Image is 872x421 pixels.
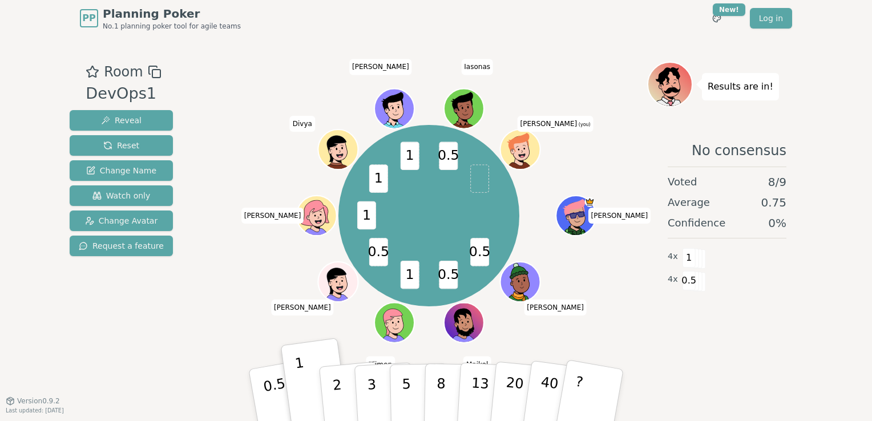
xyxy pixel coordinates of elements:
[518,116,594,132] span: Click to change your name
[357,201,376,229] span: 1
[70,110,173,131] button: Reveal
[92,190,151,201] span: Watch only
[70,160,173,181] button: Change Name
[85,215,158,226] span: Change Avatar
[668,215,725,231] span: Confidence
[683,248,696,268] span: 1
[349,59,412,75] span: Click to change your name
[461,59,493,75] span: Click to change your name
[439,142,458,170] span: 0.5
[290,116,315,132] span: Click to change your name
[708,79,773,95] p: Results are in!
[17,396,60,406] span: Version 0.9.2
[86,165,156,176] span: Change Name
[70,135,173,156] button: Reset
[104,62,143,82] span: Room
[70,185,173,206] button: Watch only
[103,140,139,151] span: Reset
[683,271,696,290] span: 0.5
[241,208,304,224] span: Click to change your name
[463,356,491,372] span: Click to change your name
[761,195,786,211] span: 0.75
[80,6,241,31] a: PPPlanning PokerNo.1 planning poker tool for agile teams
[470,238,489,266] span: 0.5
[369,238,387,266] span: 0.5
[524,299,587,315] span: Click to change your name
[82,11,95,25] span: PP
[577,122,591,127] span: (you)
[750,8,792,29] a: Log in
[294,355,311,417] p: 1
[768,215,786,231] span: 0 %
[692,141,786,160] span: No consensus
[668,273,678,286] span: 4 x
[668,250,678,263] span: 4 x
[400,142,419,170] span: 1
[6,407,64,414] span: Last updated: [DATE]
[768,174,786,190] span: 8 / 9
[668,174,697,190] span: Voted
[366,356,395,372] span: Click to change your name
[501,131,539,168] button: Click to change your avatar
[101,115,142,126] span: Reveal
[103,6,241,22] span: Planning Poker
[271,299,334,315] span: Click to change your name
[369,165,387,193] span: 1
[400,261,419,289] span: 1
[86,82,161,106] div: DevOps1
[439,261,458,289] span: 0.5
[707,8,727,29] button: New!
[70,211,173,231] button: Change Avatar
[588,208,651,224] span: Click to change your name
[6,396,60,406] button: Version0.9.2
[713,3,745,16] div: New!
[86,62,99,82] button: Add as favourite
[70,236,173,256] button: Request a feature
[668,195,710,211] span: Average
[103,22,241,31] span: No.1 planning poker tool for agile teams
[584,197,595,207] span: Martin is the host
[79,240,164,252] span: Request a feature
